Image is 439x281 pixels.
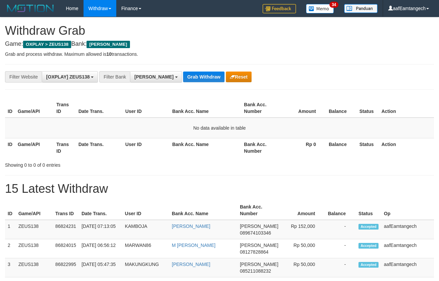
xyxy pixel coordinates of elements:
td: aafEamtangech [381,220,434,239]
th: Balance [326,138,357,157]
td: MAKUNGKUNG [122,258,169,277]
th: Game/API [16,201,53,220]
span: Accepted [358,243,379,249]
th: Date Trans. [76,99,123,118]
th: Action [379,138,434,157]
td: [DATE] 07:13:05 [79,220,122,239]
img: Button%20Memo.svg [306,4,334,13]
td: 2 [5,239,16,258]
td: Rp 152,000 [281,220,325,239]
span: [PERSON_NAME] [240,262,278,267]
th: Op [381,201,434,220]
h4: Game: Bank: [5,41,434,47]
button: [OXPLAY] ZEUS138 [42,71,98,83]
th: Game/API [15,99,54,118]
th: ID [5,138,15,157]
span: [PERSON_NAME] [240,243,278,248]
th: Status [357,138,379,157]
th: Trans ID [54,99,76,118]
th: Game/API [15,138,54,157]
th: Bank Acc. Number [241,138,280,157]
th: Amount [280,99,326,118]
td: MARWAN86 [122,239,169,258]
td: aafEamtangech [381,258,434,277]
h1: Withdraw Grab [5,24,434,37]
span: Accepted [358,224,379,230]
td: 86824231 [53,220,79,239]
td: Rp 50,000 [281,258,325,277]
span: Copy 085211088232 to clipboard [240,268,271,274]
h1: 15 Latest Withdraw [5,182,434,195]
img: panduan.png [344,4,378,13]
td: aafEamtangech [381,239,434,258]
th: Bank Acc. Number [241,99,280,118]
strong: 10 [106,51,112,57]
td: 3 [5,258,16,277]
th: User ID [122,201,169,220]
span: 34 [329,2,338,8]
div: Filter Website [5,71,42,83]
button: Reset [226,72,252,82]
td: [DATE] 05:47:35 [79,258,122,277]
span: [PERSON_NAME] [87,41,130,48]
th: User ID [123,138,169,157]
th: Bank Acc. Name [169,138,241,157]
span: [PERSON_NAME] [240,224,278,229]
th: Date Trans. [76,138,123,157]
td: KAMBOJA [122,220,169,239]
span: [OXPLAY] ZEUS138 [46,74,90,80]
th: Rp 0 [280,138,326,157]
th: ID [5,99,15,118]
td: - [325,220,356,239]
td: ZEUS138 [16,239,53,258]
td: No data available in table [5,118,434,138]
th: Balance [326,99,357,118]
td: ZEUS138 [16,220,53,239]
td: 1 [5,220,16,239]
th: User ID [123,99,169,118]
div: Filter Bank [99,71,130,83]
th: Bank Acc. Number [237,201,281,220]
th: Trans ID [53,201,79,220]
th: ID [5,201,16,220]
th: Date Trans. [79,201,122,220]
td: - [325,258,356,277]
td: 86824015 [53,239,79,258]
span: Copy 089674103346 to clipboard [240,230,271,236]
td: - [325,239,356,258]
p: Grab and process withdraw. Maximum allowed is transactions. [5,51,434,57]
td: Rp 50,000 [281,239,325,258]
span: Copy 08127828864 to clipboard [240,249,269,255]
a: [PERSON_NAME] [172,262,210,267]
th: Status [357,99,379,118]
a: M [PERSON_NAME] [172,243,215,248]
th: Bank Acc. Name [169,99,241,118]
button: Grab Withdraw [183,72,224,82]
img: MOTION_logo.png [5,3,56,13]
a: [PERSON_NAME] [172,224,210,229]
th: Amount [281,201,325,220]
th: Bank Acc. Name [169,201,237,220]
img: Feedback.jpg [263,4,296,13]
span: Accepted [358,262,379,268]
th: Balance [325,201,356,220]
th: Trans ID [54,138,76,157]
span: [PERSON_NAME] [134,74,173,80]
th: Action [379,99,434,118]
td: ZEUS138 [16,258,53,277]
div: Showing 0 to 0 of 0 entries [5,159,178,168]
span: OXPLAY > ZEUS138 [23,41,71,48]
th: Status [356,201,381,220]
td: [DATE] 06:56:12 [79,239,122,258]
button: [PERSON_NAME] [130,71,182,83]
td: 86822995 [53,258,79,277]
